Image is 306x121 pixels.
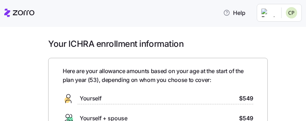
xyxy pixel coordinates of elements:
[223,9,245,17] span: Help
[239,94,253,103] span: $549
[80,94,101,103] span: Yourself
[286,7,297,18] img: edee490aa30503d67d9cfe6ae8cb88a3
[48,38,268,49] h1: Your ICHRA enrollment information
[63,67,253,84] span: Here are your allowance amounts based on your age at the start of the plan year ( 53 ), depending...
[261,9,276,17] img: Employer logo
[217,6,251,20] button: Help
